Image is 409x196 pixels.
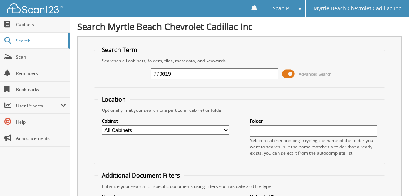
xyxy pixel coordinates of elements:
[16,70,66,76] span: Reminders
[16,135,66,141] span: Announcements
[16,21,66,28] span: Cabinets
[16,54,66,60] span: Scan
[98,95,130,103] legend: Location
[98,107,381,113] div: Optionally limit your search to a particular cabinet or folder
[98,46,141,54] legend: Search Term
[77,20,402,32] h1: Search Myrtle Beach Chevrolet Cadillac Inc
[273,6,291,11] span: Scan P.
[314,6,401,11] span: Myrtle Beach Chevrolet Cadillac Inc
[98,183,381,189] div: Enhance your search for specific documents using filters such as date and file type.
[299,71,332,77] span: Advanced Search
[16,119,66,125] span: Help
[7,3,63,13] img: scan123-logo-white.svg
[16,103,61,109] span: User Reports
[16,38,65,44] span: Search
[102,118,229,124] label: Cabinet
[250,118,377,124] label: Folder
[98,58,381,64] div: Searches all cabinets, folders, files, metadata, and keywords
[16,86,66,93] span: Bookmarks
[98,171,184,179] legend: Additional Document Filters
[250,137,377,156] div: Select a cabinet and begin typing the name of the folder you want to search in. If the name match...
